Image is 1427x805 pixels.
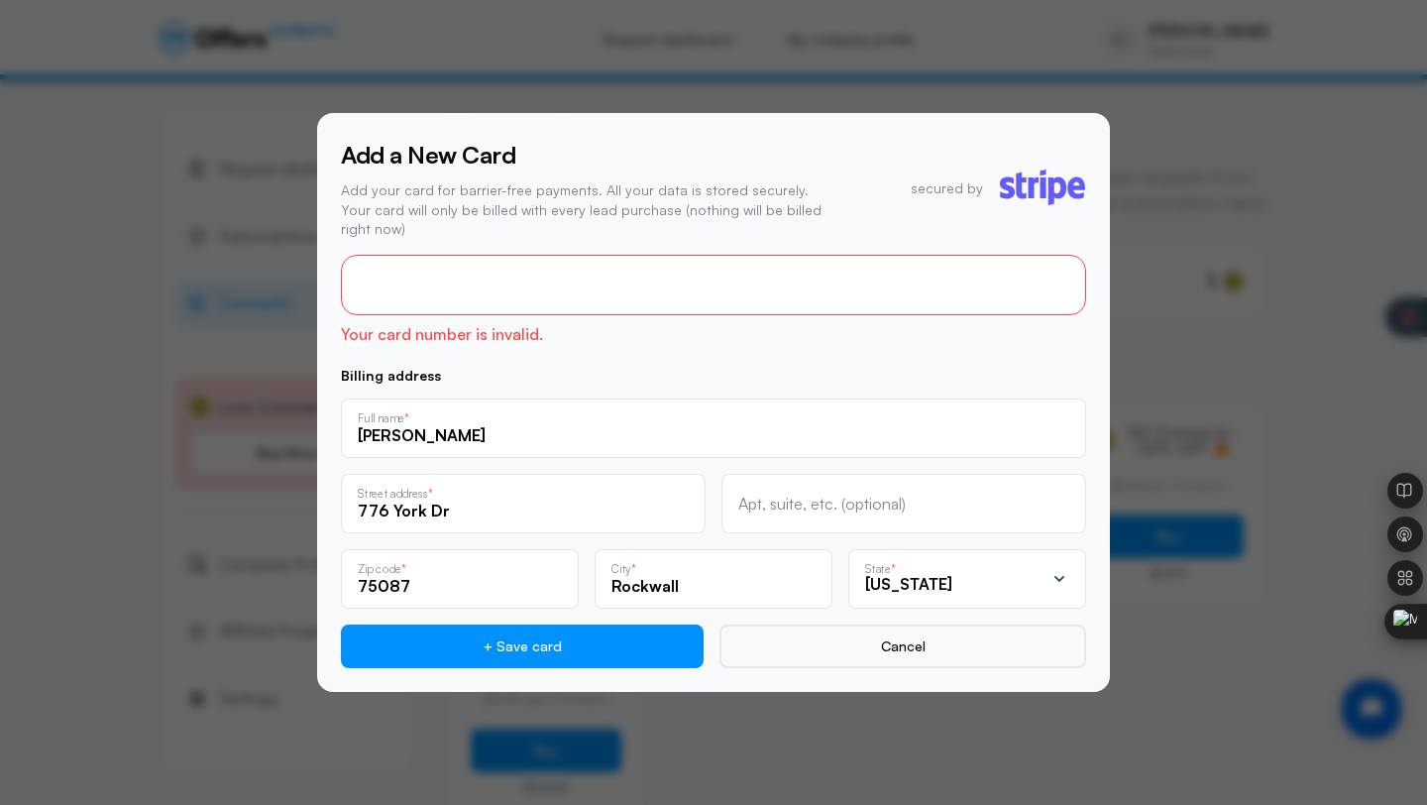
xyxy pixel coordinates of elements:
button: + Save card [341,625,704,668]
div: Your card number is invalid. [341,323,1086,345]
p: Billing address [341,369,1086,383]
p: Street address [358,488,428,499]
iframe: Secure card payment input frame [358,277,1069,293]
button: Open chat widget [17,17,76,76]
p: State [865,563,891,574]
p: City [611,563,631,574]
p: secured by [911,178,983,198]
span: [US_STATE] [865,574,952,594]
p: Full name [358,412,404,423]
p: Add your card for barrier-free payments. All your data is stored securely. Your card will only be... [341,180,831,239]
h5: Add a New Card [341,137,831,172]
p: Zip code [358,563,401,574]
button: Cancel [719,625,1086,668]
